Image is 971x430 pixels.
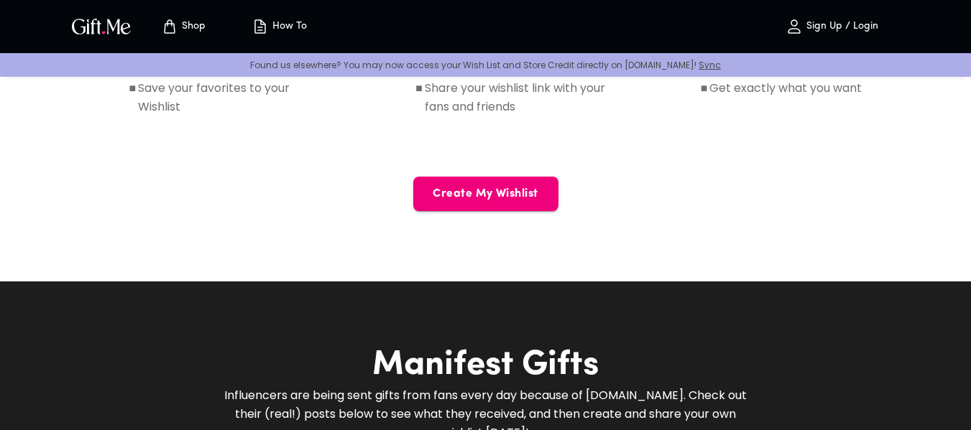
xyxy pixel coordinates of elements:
button: How To [240,4,319,50]
h6: Save your favorites to your Wishlist [138,79,331,116]
p: How To [269,21,307,33]
h2: Manifest Gifts [214,345,758,386]
h6: ■ [701,79,708,98]
p: Sign Up / Login [803,21,878,33]
a: Sync [699,59,721,71]
button: Sign Up / Login [760,4,904,50]
p: Found us elsewhere? You may now access your Wish List and Store Credit directly on [DOMAIN_NAME]! [11,59,960,71]
button: Store page [144,4,223,50]
button: GiftMe Logo [68,18,135,35]
img: GiftMe Logo [69,16,134,37]
h6: ■ [415,79,423,116]
h6: Get exactly what you want [709,79,862,98]
h6: Share your wishlist link with your fans and friends [425,79,617,116]
p: Shop [178,21,206,33]
span: Create My Wishlist [413,186,558,202]
h6: ■ [129,79,137,116]
button: Create My Wishlist [413,177,558,211]
img: how-to.svg [252,18,269,35]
